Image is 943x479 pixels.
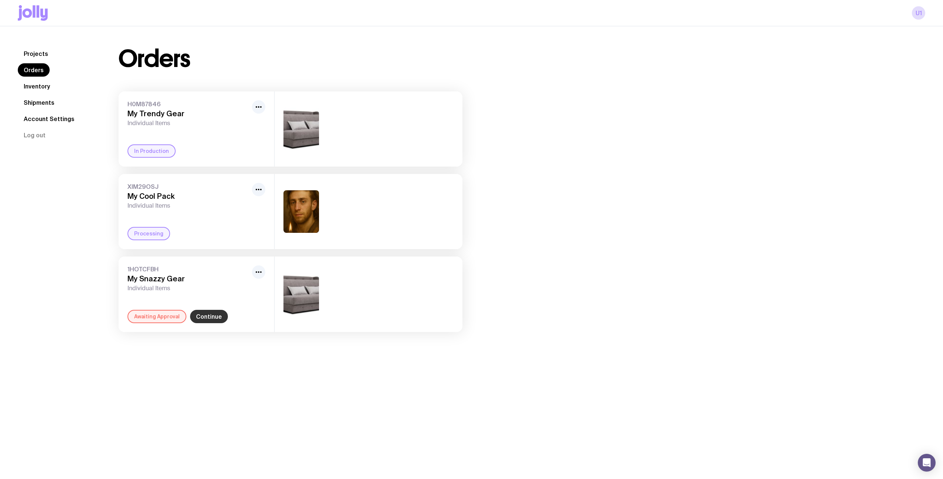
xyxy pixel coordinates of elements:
[918,454,936,472] div: Open Intercom Messenger
[127,183,249,190] span: XIM29OSJ
[127,120,249,127] span: Individual Items
[18,80,56,93] a: Inventory
[18,47,54,60] a: Projects
[912,6,925,20] a: u1
[127,144,176,158] div: In Production
[190,310,228,323] a: Continue
[127,310,186,323] div: Awaiting Approval
[18,63,50,77] a: Orders
[127,227,170,240] div: Processing
[127,285,249,292] span: Individual Items
[127,192,249,201] h3: My Cool Pack
[18,112,80,125] a: Account Settings
[127,100,249,108] span: H0M87846
[127,265,249,273] span: 1HOTCFBH
[18,96,60,109] a: Shipments
[127,274,249,283] h3: My Snazzy Gear
[127,202,249,210] span: Individual Items
[127,109,249,118] h3: My Trendy Gear
[119,47,190,71] h1: Orders
[18,128,52,142] button: Log out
